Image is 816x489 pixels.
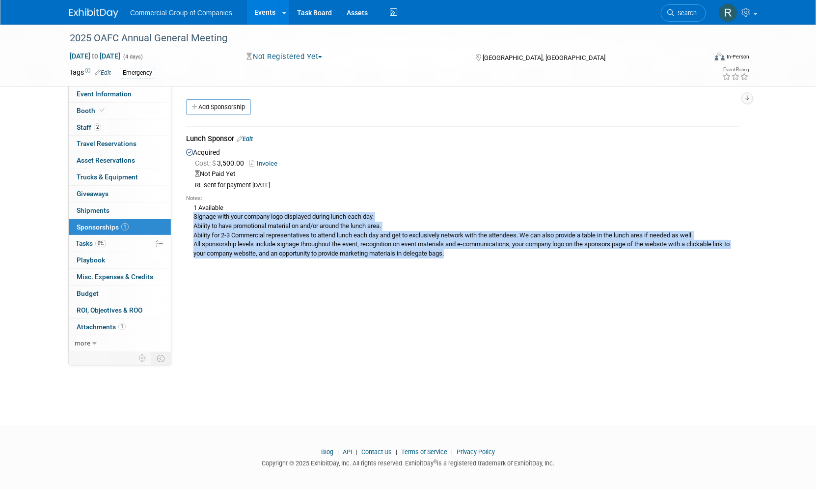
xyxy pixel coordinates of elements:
a: Asset Reservations [69,152,171,169]
a: Tasks0% [69,235,171,252]
span: | [393,448,400,456]
a: Budget [69,286,171,302]
a: more [69,335,171,351]
a: Event Information [69,86,171,102]
span: (4 days) [122,54,143,60]
img: Rod Leland [719,3,737,22]
div: Notes: [186,195,739,202]
span: Booth [77,107,107,115]
span: Sponsorships [77,223,129,231]
span: 3,500.00 [195,159,248,167]
td: Toggle Event Tabs [151,352,171,365]
a: Privacy Policy [457,448,495,456]
span: Misc. Expenses & Credits [77,273,153,281]
span: to [90,52,100,60]
span: Tasks [76,239,106,247]
button: Not Registered Yet [243,52,326,62]
span: Staff [77,123,101,131]
td: Personalize Event Tab Strip [134,352,151,365]
div: Not Paid Yet [195,170,739,179]
span: Commercial Group of Companies [130,9,232,17]
span: Search [674,9,697,17]
span: Cost: $ [195,159,217,167]
span: 1 [121,223,129,230]
span: 2 [94,123,101,131]
img: Format-Inperson.png [715,53,725,60]
a: ROI, Objectives & ROO [69,302,171,318]
a: API [343,448,352,456]
span: Travel Reservations [77,140,136,147]
span: Event Information [77,90,132,98]
div: Lunch Sponsor [186,134,739,146]
sup: ® [434,459,437,464]
span: Trucks & Equipment [77,173,138,181]
div: 1 Available Signage with your company logo displayed during lunch each day. Ability to have promo... [186,202,739,259]
span: Attachments [77,323,126,331]
div: Emergency [120,68,155,78]
a: Invoice [249,160,281,167]
span: more [75,339,90,347]
a: Blog [321,448,333,456]
a: Staff2 [69,119,171,136]
span: | [354,448,360,456]
a: Booth [69,103,171,119]
span: Playbook [77,256,105,264]
span: Budget [77,289,99,297]
div: Event Format [648,51,749,66]
td: Tags [69,67,111,79]
a: Misc. Expenses & Credits [69,269,171,285]
span: Asset Reservations [77,156,135,164]
span: Giveaways [77,190,109,198]
span: 1 [118,323,126,330]
div: In-Person [726,53,749,60]
a: Terms of Service [401,448,447,456]
a: Giveaways [69,186,171,202]
i: Booth reservation complete [100,108,105,113]
span: Shipments [77,206,109,214]
span: ROI, Objectives & ROO [77,306,142,314]
a: Trucks & Equipment [69,169,171,185]
a: Contact Us [361,448,392,456]
span: [GEOGRAPHIC_DATA], [GEOGRAPHIC_DATA] [483,54,605,61]
span: | [449,448,455,456]
div: Event Rating [722,67,749,72]
span: [DATE] [DATE] [69,52,121,60]
div: Acquired [186,146,739,261]
a: Add Sponsorship [186,99,251,115]
a: Edit [95,69,111,76]
img: ExhibitDay [69,8,118,18]
div: RL sent for payment [DATE] [195,181,739,190]
span: 0% [95,240,106,247]
a: Attachments1 [69,319,171,335]
span: | [335,448,341,456]
a: Shipments [69,202,171,219]
a: Sponsorships1 [69,219,171,235]
a: Edit [237,135,253,143]
a: Travel Reservations [69,136,171,152]
a: Playbook [69,252,171,268]
a: Search [661,4,706,22]
div: 2025 OAFC Annual General Meeting [66,29,691,47]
